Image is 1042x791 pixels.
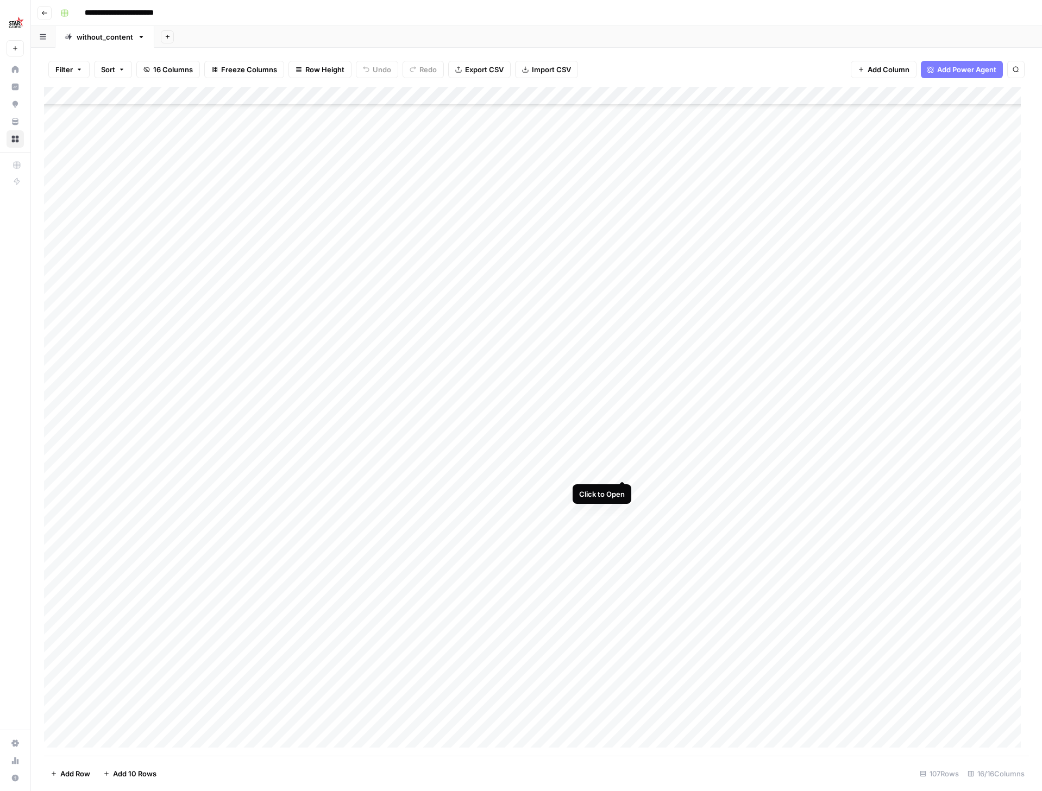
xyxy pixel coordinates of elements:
span: Add Power Agent [937,64,996,75]
span: Freeze Columns [221,64,277,75]
a: Insights [7,78,24,96]
button: Add Row [44,765,97,782]
button: Workspace: Starcasino [7,9,24,36]
a: Home [7,61,24,78]
button: Help + Support [7,769,24,787]
button: Redo [403,61,444,78]
div: 107 Rows [915,765,963,782]
span: Filter [55,64,73,75]
a: Your Data [7,113,24,130]
button: Import CSV [515,61,578,78]
span: Import CSV [532,64,571,75]
button: Add 10 Rows [97,765,163,782]
div: 16/16 Columns [963,765,1029,782]
button: 16 Columns [136,61,200,78]
span: Add Column [868,64,909,75]
a: Opportunities [7,96,24,113]
span: Sort [101,64,115,75]
button: Freeze Columns [204,61,284,78]
img: Starcasino Logo [7,12,26,32]
a: Browse [7,130,24,148]
button: Add Power Agent [921,61,1003,78]
button: Row Height [288,61,351,78]
span: 16 Columns [153,64,193,75]
button: Export CSV [448,61,511,78]
div: Click to Open [579,489,625,499]
span: Row Height [305,64,344,75]
span: Export CSV [465,64,504,75]
div: without_content [77,31,133,42]
span: Add Row [60,768,90,779]
span: Add 10 Rows [113,768,156,779]
button: Add Column [851,61,917,78]
a: Settings [7,735,24,752]
a: Usage [7,752,24,769]
button: Sort [94,61,132,78]
a: without_content [55,26,154,48]
span: Undo [373,64,391,75]
span: Redo [419,64,437,75]
button: Filter [48,61,90,78]
button: Undo [356,61,398,78]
